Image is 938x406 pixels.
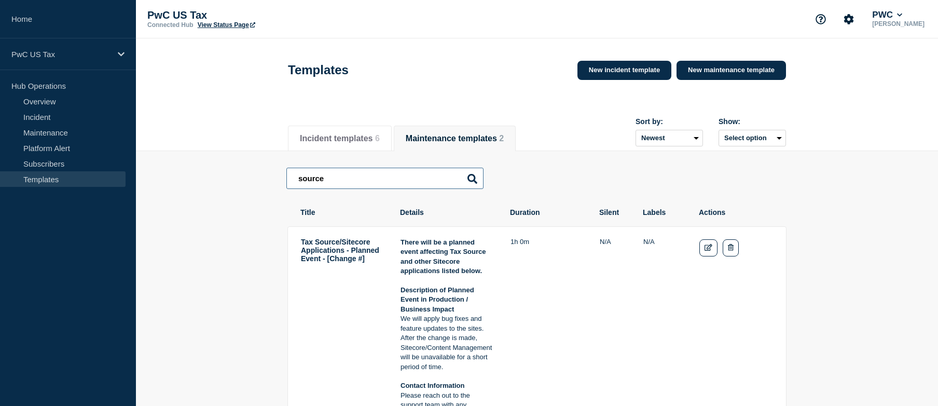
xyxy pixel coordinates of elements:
button: Account settings [838,8,860,30]
span: 2 [499,134,504,143]
button: Incident templates 6 [300,134,380,143]
a: New maintenance template [677,61,786,80]
th: Title [300,208,383,217]
p: PwC US Tax [147,9,355,21]
strong: Description of Planned Event in Production / Business Impact [401,286,476,313]
select: Sort by [636,130,703,146]
button: Select option [719,130,786,146]
div: Show: [719,117,786,126]
p: We will apply bug fixes and feature updates to the sites. [401,314,493,333]
button: Maintenance templates 2 [406,134,504,143]
th: Duration [509,208,582,217]
input: Search templates [286,168,484,189]
div: Sort by: [636,117,703,126]
th: Details [399,208,493,217]
p: After the change is made, Sitecore/Content Management will be unavailable for a short period of t... [401,333,493,372]
a: New incident template [577,61,671,80]
button: Support [810,8,832,30]
th: Labels [642,208,682,217]
th: Silent [599,208,626,217]
a: Edit [699,239,718,256]
a: View Status Page [198,21,255,29]
p: [PERSON_NAME] [870,20,927,28]
p: Connected Hub [147,21,194,29]
button: PWC [870,10,904,20]
button: Delete [723,239,739,256]
strong: There will be a planned event affecting Tax Source and other Sitecore applications listed below. [401,238,488,275]
th: Actions [698,208,773,217]
strong: Contact Information [401,382,465,389]
h1: Templates [288,63,349,77]
p: PwC US Tax [11,50,111,59]
span: 6 [375,134,380,143]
